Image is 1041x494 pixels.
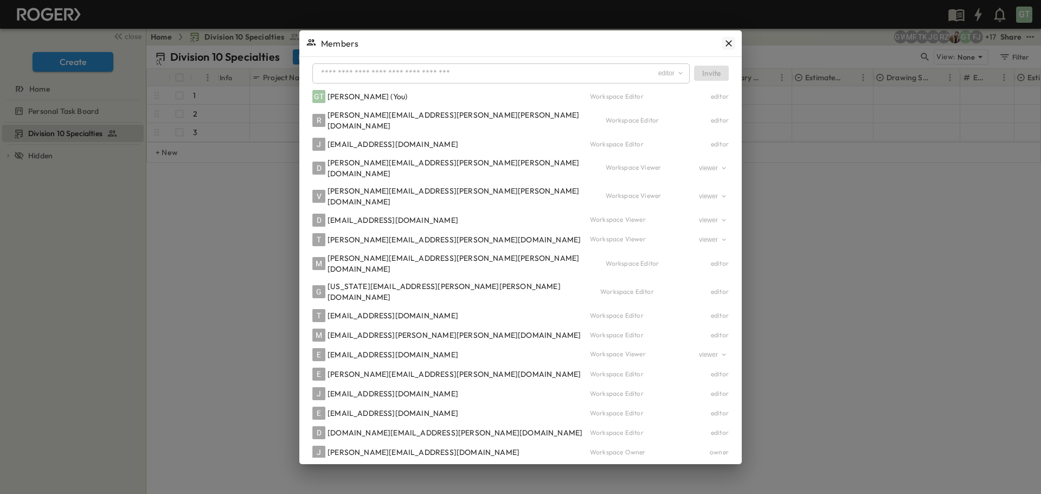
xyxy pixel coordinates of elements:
div: Workspace Editor [590,428,711,437]
div: editor [711,287,729,296]
div: viewer [699,164,728,172]
div: Workspace Viewer [590,349,698,361]
button: area-role [698,234,729,245]
div: [PERSON_NAME][EMAIL_ADDRESS][DOMAIN_NAME] [327,447,519,458]
div: GT [312,90,325,103]
button: area-role [698,191,729,202]
div: editor [658,69,684,78]
div: [DOMAIN_NAME][EMAIL_ADDRESS][PERSON_NAME][DOMAIN_NAME] [327,427,582,438]
div: [EMAIL_ADDRESS][DOMAIN_NAME] [327,408,458,419]
div: [EMAIL_ADDRESS][DOMAIN_NAME] [327,349,458,360]
div: [PERSON_NAME][EMAIL_ADDRESS][PERSON_NAME][PERSON_NAME][DOMAIN_NAME] [327,110,605,131]
div: viewer [699,350,728,359]
div: [EMAIL_ADDRESS][DOMAIN_NAME] [327,388,458,399]
div: J [312,446,325,459]
div: [PERSON_NAME][EMAIL_ADDRESS][PERSON_NAME][PERSON_NAME][DOMAIN_NAME] [327,157,605,179]
div: D [312,426,325,439]
div: Workspace Editor [590,370,711,378]
div: M [312,257,325,270]
div: [US_STATE][EMAIL_ADDRESS][PERSON_NAME][PERSON_NAME][DOMAIN_NAME] [327,281,600,303]
span: Members [321,37,358,50]
div: T [312,309,325,322]
div: editor [711,92,729,101]
div: G [312,285,325,298]
div: J [312,387,325,400]
div: editor [711,259,729,268]
div: viewer [699,235,728,244]
div: V [312,190,325,203]
div: Workspace Editor [600,287,711,296]
div: owner [710,448,729,457]
button: area-role [657,68,685,79]
div: [PERSON_NAME] (You) [327,91,407,102]
div: editor [711,331,729,339]
div: [EMAIL_ADDRESS][DOMAIN_NAME] [327,139,458,150]
div: Workspace Owner [590,448,710,457]
div: Workspace Editor [590,389,711,398]
div: Workspace Editor [590,409,711,418]
div: editor [711,140,729,149]
div: T [312,233,325,246]
div: editor [711,428,729,437]
div: Workspace Viewer [590,214,698,226]
div: Workspace Editor [590,140,711,149]
div: D [312,214,325,227]
div: editor [711,389,729,398]
div: viewer [699,216,728,224]
div: Workspace Editor [590,331,711,339]
button: area-role [698,349,729,360]
div: [PERSON_NAME][EMAIL_ADDRESS][PERSON_NAME][PERSON_NAME][DOMAIN_NAME] [327,185,605,207]
div: editor [711,311,729,320]
div: editor [711,370,729,378]
div: E [312,348,325,361]
div: Workspace Editor [590,311,711,320]
div: M [312,329,325,342]
div: [EMAIL_ADDRESS][PERSON_NAME][PERSON_NAME][DOMAIN_NAME] [327,330,581,341]
div: [PERSON_NAME][EMAIL_ADDRESS][PERSON_NAME][DOMAIN_NAME] [327,234,581,245]
div: editor [711,409,729,418]
div: Workspace Editor [606,259,711,268]
div: J [312,138,325,151]
div: Workspace Viewer [606,162,698,174]
div: [PERSON_NAME][EMAIL_ADDRESS][PERSON_NAME][DOMAIN_NAME] [327,369,581,380]
div: [EMAIL_ADDRESS][DOMAIN_NAME] [327,310,458,321]
div: Workspace Editor [590,92,711,101]
div: R [312,114,325,127]
div: Workspace Editor [606,116,711,125]
div: viewer [699,192,728,201]
div: E [312,407,325,420]
div: [EMAIL_ADDRESS][DOMAIN_NAME] [327,215,458,226]
button: area-role [698,215,729,226]
div: [PERSON_NAME][EMAIL_ADDRESS][PERSON_NAME][PERSON_NAME][DOMAIN_NAME] [327,253,605,274]
div: Workspace Viewer [590,234,698,246]
button: area-role [698,163,729,174]
div: E [312,368,325,381]
div: editor [711,116,729,125]
div: D [312,162,325,175]
div: Workspace Viewer [606,190,698,202]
